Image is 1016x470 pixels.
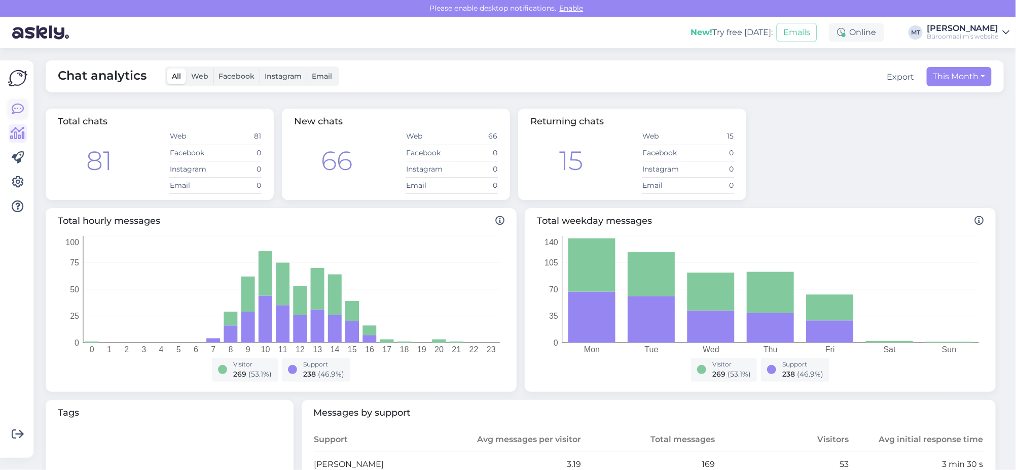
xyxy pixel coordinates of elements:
[124,345,129,354] tspan: 2
[172,72,181,81] span: All
[75,338,79,347] tspan: 0
[554,338,558,347] tspan: 0
[107,345,112,354] tspan: 1
[782,360,823,369] div: Support
[549,312,558,320] tspan: 35
[487,345,496,354] tspan: 23
[261,345,270,354] tspan: 10
[688,128,734,145] td: 15
[560,141,584,181] div: 15
[406,145,452,161] td: Facebook
[169,145,215,161] td: Facebook
[211,345,215,354] tspan: 7
[642,145,688,161] td: Facebook
[318,370,344,379] span: ( 46.9 %)
[703,345,719,354] tspan: Wed
[688,145,734,161] td: 0
[303,360,344,369] div: Support
[331,345,340,354] tspan: 14
[406,177,452,193] td: Email
[348,345,357,354] tspan: 15
[248,370,272,379] span: ( 53.1 %)
[58,406,281,420] span: Tags
[688,177,734,193] td: 0
[582,428,715,452] th: Total messages
[927,24,999,32] div: [PERSON_NAME]
[942,345,956,354] tspan: Sun
[294,116,343,127] span: New chats
[545,238,558,246] tspan: 140
[215,128,262,145] td: 81
[58,66,147,86] span: Chat analytics
[887,71,915,83] button: Export
[715,428,849,452] th: Visitors
[313,345,322,354] tspan: 13
[452,177,498,193] td: 0
[233,360,272,369] div: Visitor
[825,345,835,354] tspan: Fri
[229,345,233,354] tspan: 8
[645,345,659,354] tspan: Tue
[530,116,604,127] span: Returning chats
[850,428,984,452] th: Avg initial response time
[777,23,817,42] button: Emails
[909,25,923,40] div: MT
[296,345,305,354] tspan: 12
[321,141,352,181] div: 66
[65,238,79,246] tspan: 100
[406,128,452,145] td: Web
[215,177,262,193] td: 0
[314,406,984,420] span: Messages by support
[691,26,773,39] div: Try free [DATE]:
[191,72,208,81] span: Web
[70,285,79,293] tspan: 50
[549,285,558,293] tspan: 70
[215,161,262,177] td: 0
[278,345,287,354] tspan: 11
[169,177,215,193] td: Email
[265,72,302,81] span: Instagram
[642,177,688,193] td: Email
[365,345,374,354] tspan: 16
[469,345,479,354] tspan: 22
[829,23,884,42] div: Online
[233,370,246,379] span: 269
[712,370,725,379] span: 269
[169,128,215,145] td: Web
[642,161,688,177] td: Instagram
[712,360,751,369] div: Visitor
[90,345,94,354] tspan: 0
[642,128,688,145] td: Web
[691,27,712,37] b: New!
[884,345,896,354] tspan: Sat
[8,69,27,88] img: Askly Logo
[194,345,198,354] tspan: 6
[141,345,146,354] tspan: 3
[219,72,255,81] span: Facebook
[452,128,498,145] td: 66
[452,145,498,161] td: 0
[584,345,600,354] tspan: Mon
[797,370,823,379] span: ( 46.9 %)
[58,116,107,127] span: Total chats
[406,161,452,177] td: Instagram
[246,345,250,354] tspan: 9
[417,345,426,354] tspan: 19
[303,370,316,379] span: 238
[215,145,262,161] td: 0
[382,345,391,354] tspan: 17
[312,72,332,81] span: Email
[728,370,751,379] span: ( 53.1 %)
[448,428,582,452] th: Avg messages per visitor
[169,161,215,177] td: Instagram
[176,345,181,354] tspan: 5
[314,428,448,452] th: Support
[764,345,778,354] tspan: Thu
[927,32,999,41] div: Büroomaailm's website
[452,345,461,354] tspan: 21
[927,67,992,86] button: This Month
[159,345,164,354] tspan: 4
[434,345,444,354] tspan: 20
[400,345,409,354] tspan: 18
